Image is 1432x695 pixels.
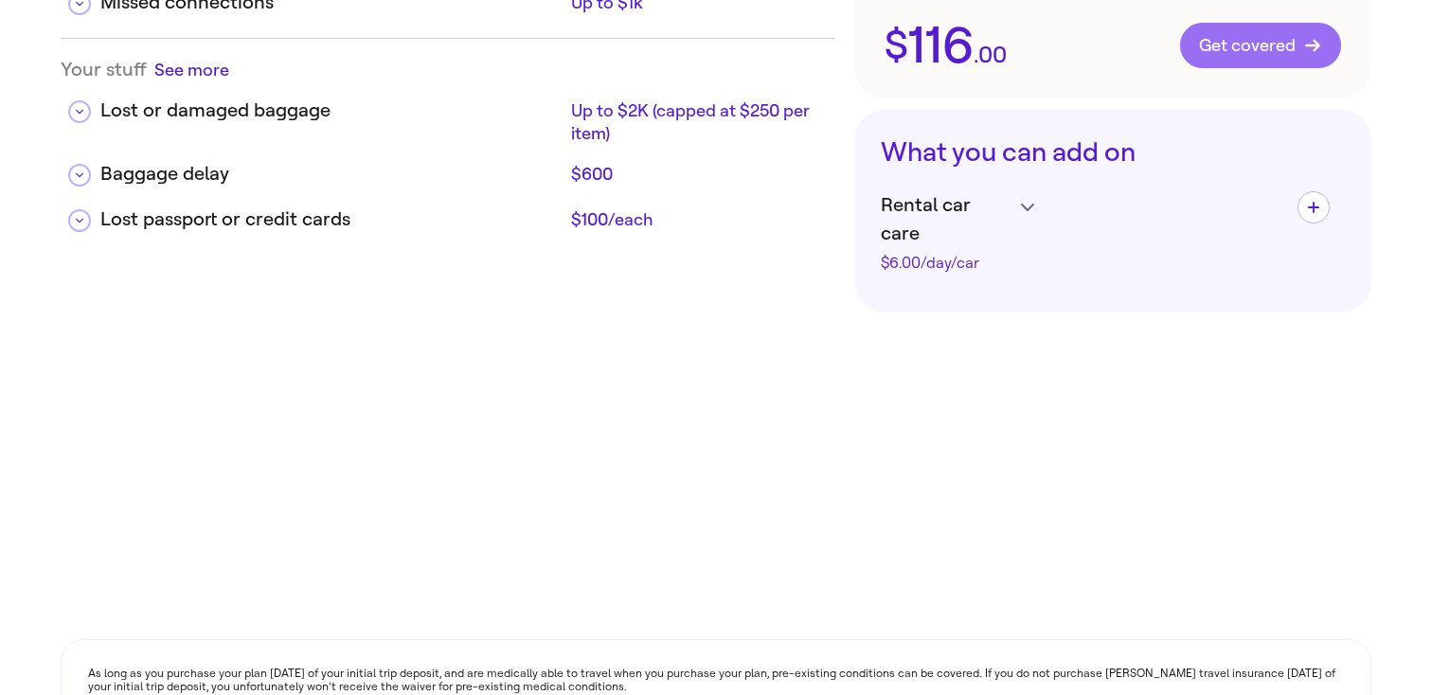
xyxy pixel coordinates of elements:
[908,20,974,71] span: 116
[61,190,835,236] div: Lost passport or credit cards$100/each
[881,136,1345,169] h3: What you can add on
[1180,23,1341,68] button: Get covered
[154,58,229,81] button: See more
[978,44,1007,66] span: 00
[974,44,978,66] span: .
[881,191,1034,271] h4: Rental car care$6.00/day/car
[100,205,564,234] div: Lost passport or credit cards
[88,667,1344,694] p: As long as you purchase your plan [DATE] of your initial trip deposit, and are medically able to ...
[61,81,835,145] div: Lost or damaged baggageUp to $2K (capped at $250 per item)
[571,99,820,145] div: Up to $2K (capped at $250 per item)
[881,191,1011,248] span: Rental car care
[571,208,820,231] div: $100/each
[1199,36,1322,55] span: Get covered
[100,160,564,188] div: Baggage delay
[881,256,1011,271] div: $6.00
[571,163,820,186] div: $600
[100,97,564,125] div: Lost or damaged baggage
[1298,191,1330,223] button: Add
[61,58,835,81] div: Your stuff
[921,254,979,272] span: /day/car
[61,145,835,190] div: Baggage delay$600
[885,26,908,65] span: $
